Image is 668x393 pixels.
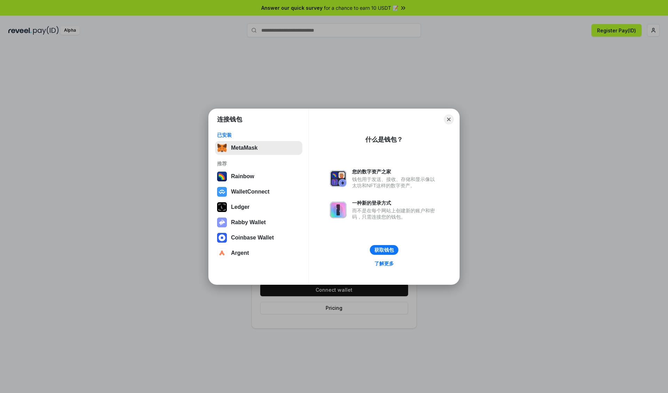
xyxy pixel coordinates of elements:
[374,247,394,253] div: 获取钱包
[215,246,302,260] button: Argent
[215,185,302,199] button: WalletConnect
[215,141,302,155] button: MetaMask
[215,231,302,245] button: Coinbase Wallet
[352,200,438,206] div: 一种新的登录方式
[231,235,274,241] div: Coinbase Wallet
[231,250,249,256] div: Argent
[217,132,300,138] div: 已安装
[231,219,266,226] div: Rabby Wallet
[330,202,347,218] img: svg+xml,%3Csvg%20xmlns%3D%22http%3A%2F%2Fwww.w3.org%2F2000%2Fsvg%22%20fill%3D%22none%22%20viewBox...
[370,259,398,268] a: 了解更多
[217,143,227,153] img: svg+xml,%3Csvg%20fill%3D%22none%22%20height%3D%2233%22%20viewBox%3D%220%200%2035%2033%22%20width%...
[370,245,398,255] button: 获取钱包
[215,200,302,214] button: Ledger
[231,189,270,195] div: WalletConnect
[215,215,302,229] button: Rabby Wallet
[352,207,438,220] div: 而不是在每个网站上创建新的账户和密码，只需连接您的钱包。
[231,145,257,151] div: MetaMask
[231,173,254,180] div: Rainbow
[330,170,347,187] img: svg+xml,%3Csvg%20xmlns%3D%22http%3A%2F%2Fwww.w3.org%2F2000%2Fsvg%22%20fill%3D%22none%22%20viewBox...
[217,248,227,258] img: svg+xml,%3Csvg%20width%3D%2228%22%20height%3D%2228%22%20viewBox%3D%220%200%2028%2028%22%20fill%3D...
[217,233,227,243] img: svg+xml,%3Csvg%20width%3D%2228%22%20height%3D%2228%22%20viewBox%3D%220%200%2028%2028%22%20fill%3D...
[231,204,249,210] div: Ledger
[217,115,242,124] h1: 连接钱包
[217,218,227,227] img: svg+xml,%3Csvg%20xmlns%3D%22http%3A%2F%2Fwww.w3.org%2F2000%2Fsvg%22%20fill%3D%22none%22%20viewBox...
[217,172,227,181] img: svg+xml,%3Csvg%20width%3D%22120%22%20height%3D%22120%22%20viewBox%3D%220%200%20120%20120%22%20fil...
[365,135,403,144] div: 什么是钱包？
[217,160,300,167] div: 推荐
[444,115,454,124] button: Close
[352,176,438,189] div: 钱包用于发送、接收、存储和显示像以太坊和NFT这样的数字资产。
[217,202,227,212] img: svg+xml,%3Csvg%20xmlns%3D%22http%3A%2F%2Fwww.w3.org%2F2000%2Fsvg%22%20width%3D%2228%22%20height%3...
[215,170,302,183] button: Rainbow
[217,187,227,197] img: svg+xml,%3Csvg%20width%3D%2228%22%20height%3D%2228%22%20viewBox%3D%220%200%2028%2028%22%20fill%3D...
[374,260,394,267] div: 了解更多
[352,168,438,175] div: 您的数字资产之家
